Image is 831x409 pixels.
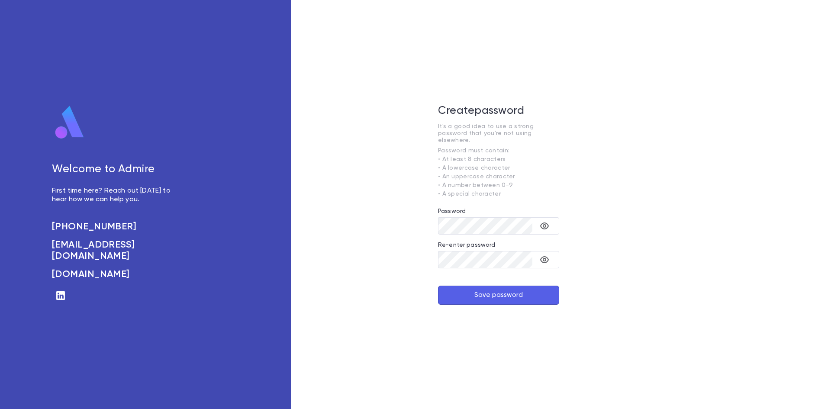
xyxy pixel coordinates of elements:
[52,105,87,140] img: logo
[438,164,559,171] p: • A lowercase character
[438,190,559,197] p: • A special character
[52,269,180,280] a: [DOMAIN_NAME]
[438,147,559,154] p: Password must contain:
[438,123,559,144] p: It's a good idea to use a strong password that you're not using elsewhere.
[438,242,495,248] label: Re-enter password
[52,187,180,204] p: First time here? Reach out [DATE] to hear how we can help you.
[52,239,180,262] a: [EMAIL_ADDRESS][DOMAIN_NAME]
[438,182,559,189] p: • A number between 0-9
[52,221,180,232] a: [PHONE_NUMBER]
[438,286,559,305] button: Save password
[438,173,559,180] p: • An uppercase character
[438,156,559,163] p: • At least 8 characters
[536,251,553,268] button: toggle password visibility
[438,208,466,215] label: Password
[438,105,559,118] h5: Create password
[52,163,180,176] h5: Welcome to Admire
[536,217,553,235] button: toggle password visibility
